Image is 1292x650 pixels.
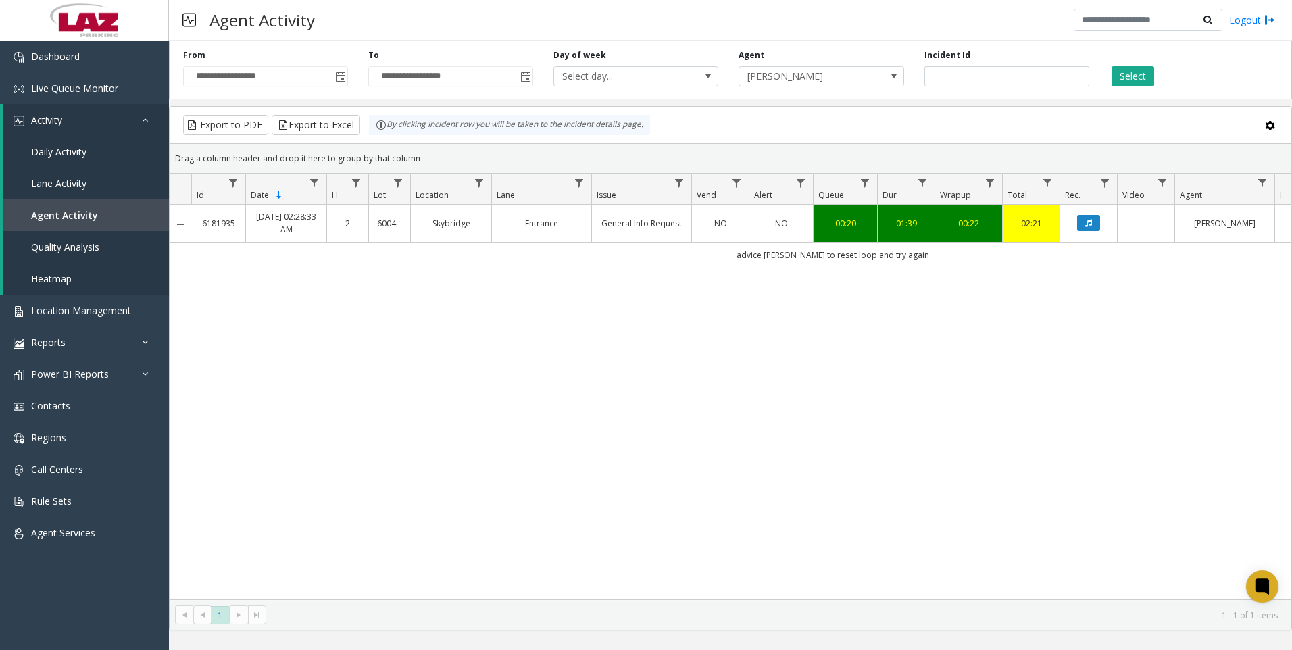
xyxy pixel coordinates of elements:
img: 'icon' [14,306,24,317]
span: Location [416,189,449,201]
span: Agent Activity [31,209,98,222]
a: Id Filter Menu [224,174,243,192]
span: Lot [374,189,386,201]
span: H [332,189,338,201]
a: Entrance [500,217,583,230]
label: To [368,49,379,61]
span: Contacts [31,399,70,412]
span: Activity [31,114,62,126]
span: Id [197,189,204,201]
a: Lot Filter Menu [389,174,407,192]
span: Queue [818,189,844,201]
span: Daily Activity [31,145,86,158]
span: Dur [883,189,897,201]
span: Sortable [274,190,284,201]
label: Incident Id [924,49,970,61]
span: Rec. [1065,189,1080,201]
img: 'icon' [14,465,24,476]
button: Select [1112,66,1154,86]
span: Dashboard [31,50,80,63]
span: Vend [697,189,716,201]
h3: Agent Activity [203,3,322,36]
a: 6181935 [199,217,237,230]
a: Location Filter Menu [470,174,489,192]
span: NO [714,218,727,229]
a: 02:21 [1011,217,1051,230]
a: Activity [3,104,169,136]
button: Export to PDF [183,115,268,135]
div: Drag a column header and drop it here to group by that column [170,147,1291,170]
a: Wrapup Filter Menu [981,174,999,192]
a: Lane Activity [3,168,169,199]
span: Agent Services [31,526,95,539]
label: Agent [739,49,764,61]
a: Dur Filter Menu [914,174,932,192]
label: From [183,49,205,61]
a: Total Filter Menu [1039,174,1057,192]
a: Logout [1229,13,1275,27]
img: 'icon' [14,433,24,444]
span: Toggle popup [332,67,347,86]
a: Vend Filter Menu [728,174,746,192]
span: Total [1008,189,1027,201]
a: Heatmap [3,263,169,295]
span: Video [1122,189,1145,201]
a: General Info Request [600,217,683,230]
img: 'icon' [14,52,24,63]
a: 2 [335,217,360,230]
a: 00:20 [822,217,869,230]
a: [DATE] 02:28:33 AM [254,210,318,236]
a: H Filter Menu [347,174,366,192]
a: Date Filter Menu [305,174,324,192]
a: Lane Filter Menu [570,174,589,192]
label: Day of week [553,49,606,61]
img: 'icon' [14,84,24,95]
a: 00:22 [943,217,994,230]
span: Page 1 [211,606,229,624]
img: pageIcon [182,3,196,36]
span: Regions [31,431,66,444]
kendo-pager-info: 1 - 1 of 1 items [274,609,1278,621]
span: Live Queue Monitor [31,82,118,95]
span: Power BI Reports [31,368,109,380]
a: Issue Filter Menu [670,174,689,192]
span: Lane [497,189,515,201]
span: [PERSON_NAME] [739,67,870,86]
button: Export to Excel [272,115,360,135]
a: 600430 [377,217,402,230]
a: Agent Activity [3,199,169,231]
img: 'icon' [14,370,24,380]
a: Queue Filter Menu [856,174,874,192]
img: 'icon' [14,401,24,412]
a: NO [700,217,741,230]
span: Lane Activity [31,177,86,190]
div: By clicking Incident row you will be taken to the incident details page. [369,115,650,135]
span: Quality Analysis [31,241,99,253]
img: 'icon' [14,497,24,507]
a: Video Filter Menu [1153,174,1172,192]
a: Skybridge [419,217,483,230]
a: Agent Filter Menu [1253,174,1272,192]
span: Location Management [31,304,131,317]
a: Daily Activity [3,136,169,168]
a: 01:39 [886,217,926,230]
span: Issue [597,189,616,201]
span: Alert [754,189,772,201]
a: Collapse Details [170,219,191,230]
span: Date [251,189,269,201]
a: NO [757,217,805,230]
img: infoIcon.svg [376,120,387,130]
span: Toggle popup [518,67,532,86]
a: Rec. Filter Menu [1096,174,1114,192]
span: Select day... [554,67,685,86]
img: 'icon' [14,338,24,349]
span: Agent [1180,189,1202,201]
span: Heatmap [31,272,72,285]
span: Wrapup [940,189,971,201]
span: Rule Sets [31,495,72,507]
img: logout [1264,13,1275,27]
span: Reports [31,336,66,349]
